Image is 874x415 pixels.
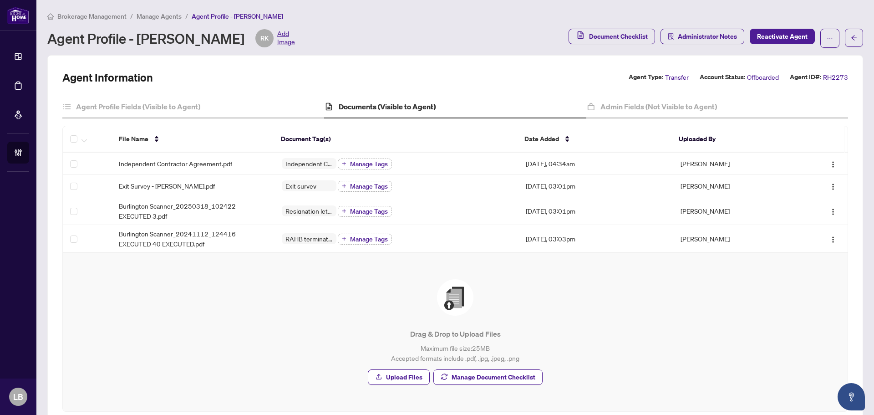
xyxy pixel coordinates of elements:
span: Exit survey [282,183,320,189]
th: File Name [112,126,274,153]
span: Manage Agents [137,12,182,20]
span: File UploadDrag & Drop to Upload FilesMaximum file size:25MBAccepted formats include .pdf, .jpg, ... [74,264,837,400]
label: Agent ID#: [790,72,821,82]
span: Resignation letter [PERSON_NAME] [282,208,336,214]
button: Manage Tags [338,206,392,217]
img: logo [7,7,29,24]
span: solution [668,33,674,40]
label: Agent Type: [629,72,663,82]
th: Uploaded By [671,126,793,153]
img: Logo [829,161,837,168]
span: LB [13,390,23,403]
button: Manage Tags [338,181,392,192]
img: Logo [829,208,837,215]
button: Reactivate Agent [750,29,815,44]
td: [PERSON_NAME] [673,175,795,197]
span: RH2273 [823,72,848,82]
td: [DATE], 03:01pm [518,197,673,225]
span: Add Image [277,29,295,47]
span: ellipsis [827,35,833,41]
span: Manage Document Checklist [452,370,535,384]
span: Agent Profile - [PERSON_NAME] [192,12,283,20]
button: Logo [826,231,840,246]
span: plus [342,184,346,188]
span: File Name [119,134,148,144]
button: Manage Tags [338,234,392,245]
th: Date Added [517,126,671,153]
h4: Agent Profile Fields (Visible to Agent) [76,101,200,112]
td: [DATE], 03:01pm [518,175,673,197]
button: Logo [826,179,840,193]
p: Maximum file size: 25 MB Accepted formats include .pdf, .jpg, .jpeg, .png [81,343,829,363]
span: Independent Contractor Agreement.pdf [119,159,232,169]
button: Administrator Notes [661,29,744,44]
span: Independent Contractor Agreement [282,160,336,167]
h2: Agent Information [62,70,153,85]
button: Manage Document Checklist [433,369,543,385]
span: Manage Tags [350,161,388,167]
span: RK [260,33,269,43]
td: [PERSON_NAME] [673,153,795,175]
p: Drag & Drop to Upload Files [81,328,829,339]
td: [PERSON_NAME] [673,197,795,225]
span: Brokerage Management [57,12,127,20]
span: Date Added [524,134,559,144]
li: / [185,11,188,21]
span: arrow-left [851,35,857,41]
span: RAHB termination notice [282,236,336,242]
span: plus [342,209,346,213]
img: Logo [829,183,837,190]
button: Logo [826,204,840,218]
span: Exit Survey - [PERSON_NAME].pdf [119,181,215,191]
span: Document Checklist [589,29,648,44]
td: [DATE], 04:34am [518,153,673,175]
button: Manage Tags [338,159,392,169]
td: [PERSON_NAME] [673,225,795,253]
td: [DATE], 03:03pm [518,225,673,253]
h4: Documents (Visible to Agent) [339,101,436,112]
span: Manage Tags [350,236,388,242]
th: Document Tag(s) [274,126,517,153]
button: Logo [826,156,840,171]
button: Upload Files [368,369,430,385]
li: / [130,11,133,21]
span: Burlington Scanner_20250318_102422 EXECUTED 3.pdf [119,201,267,221]
span: plus [342,161,346,166]
h4: Admin Fields (Not Visible to Agent) [600,101,717,112]
label: Account Status: [700,72,745,82]
span: home [47,13,54,20]
span: plus [342,236,346,241]
span: Manage Tags [350,183,388,190]
img: Logo [829,236,837,243]
div: Agent Profile - [PERSON_NAME] [47,29,295,47]
span: Offboarded [747,72,779,82]
button: Document Checklist [569,29,655,44]
span: Manage Tags [350,208,388,215]
img: File Upload [437,279,473,316]
span: Upload Files [386,370,422,384]
button: Open asap [838,383,865,410]
span: Burlington Scanner_20241112_124416 EXECUTED 40 EXECUTED.pdf [119,229,267,249]
span: Reactivate Agent [757,29,808,44]
span: Administrator Notes [678,29,737,44]
span: Transfer [665,72,689,82]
